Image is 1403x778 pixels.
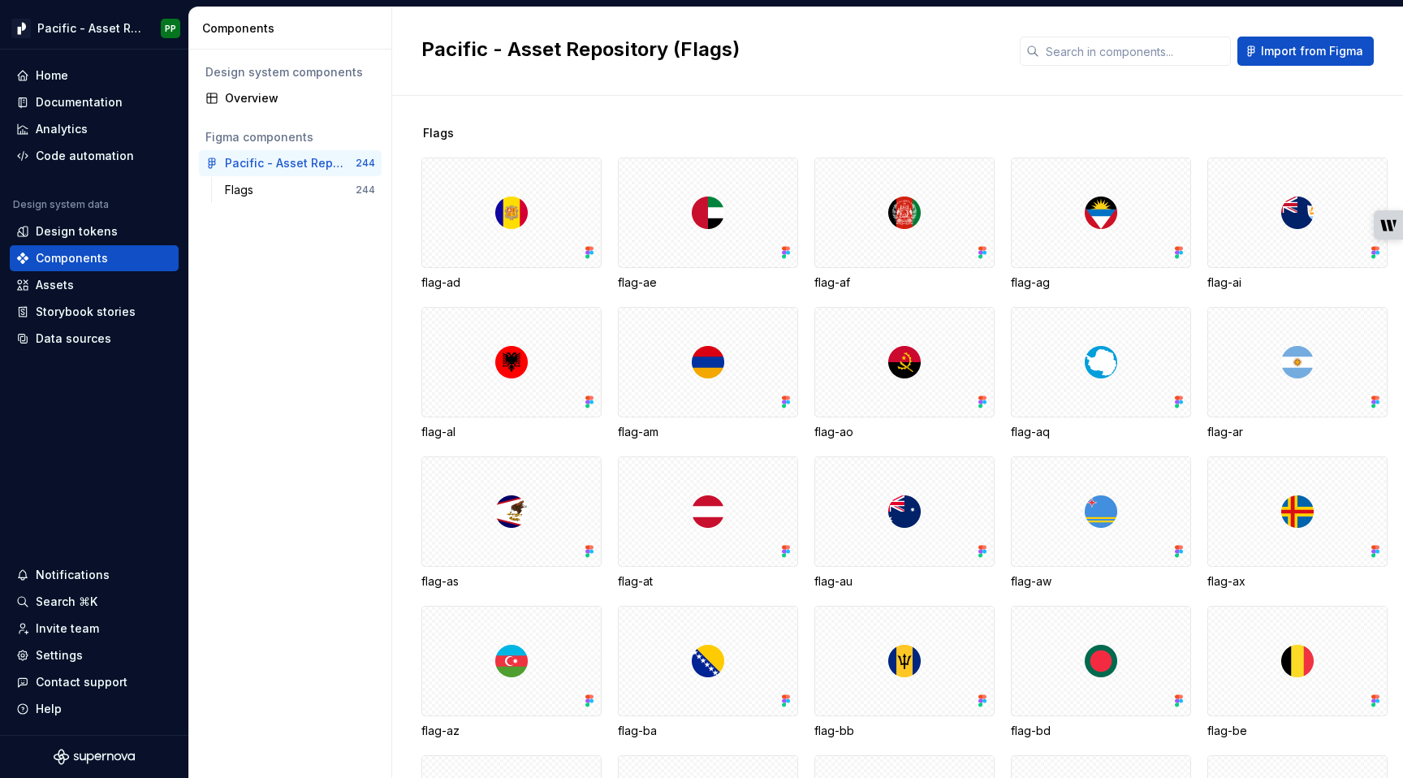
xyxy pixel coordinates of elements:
[421,456,602,590] div: flag-as
[36,331,111,347] div: Data sources
[356,184,375,197] div: 244
[814,307,995,440] div: flag-ao
[618,424,798,440] div: flag-am
[10,218,179,244] a: Design tokens
[1237,37,1374,66] button: Import from Figma
[36,647,83,663] div: Settings
[421,424,602,440] div: flag-al
[10,696,179,722] button: Help
[36,67,68,84] div: Home
[37,20,141,37] div: Pacific - Asset Repository (Flags)
[36,94,123,110] div: Documentation
[10,326,179,352] a: Data sources
[165,22,176,35] div: PP
[618,307,798,440] div: flag-am
[1011,274,1191,291] div: flag-ag
[13,198,109,211] div: Design system data
[1207,158,1388,291] div: flag-ai
[1207,274,1388,291] div: flag-ai
[10,89,179,115] a: Documentation
[10,272,179,298] a: Assets
[10,116,179,142] a: Analytics
[36,620,99,637] div: Invite team
[1011,307,1191,440] div: flag-aq
[36,148,134,164] div: Code automation
[423,125,454,141] span: Flags
[421,158,602,291] div: flag-ad
[218,177,382,203] a: Flags244
[225,182,260,198] div: Flags
[202,20,385,37] div: Components
[1011,723,1191,739] div: flag-bd
[36,701,62,717] div: Help
[1011,424,1191,440] div: flag-aq
[11,19,31,38] img: 8d0dbd7b-a897-4c39-8ca0-62fbda938e11.png
[1207,424,1388,440] div: flag-ar
[421,606,602,739] div: flag-az
[421,37,1000,63] h2: Pacific - Asset Repository (Flags)
[225,155,346,171] div: Pacific - Asset Repository (Flags)
[36,567,110,583] div: Notifications
[356,157,375,170] div: 244
[1207,307,1388,440] div: flag-ar
[814,573,995,590] div: flag-au
[814,158,995,291] div: flag-af
[10,143,179,169] a: Code automation
[205,129,375,145] div: Figma components
[36,594,97,610] div: Search ⌘K
[199,85,382,111] a: Overview
[618,158,798,291] div: flag-ae
[36,121,88,137] div: Analytics
[199,150,382,176] a: Pacific - Asset Repository (Flags)244
[10,245,179,271] a: Components
[10,562,179,588] button: Notifications
[814,723,995,739] div: flag-bb
[618,456,798,590] div: flag-at
[1011,456,1191,590] div: flag-aw
[618,606,798,739] div: flag-ba
[814,606,995,739] div: flag-bb
[618,573,798,590] div: flag-at
[1011,606,1191,739] div: flag-bd
[1011,158,1191,291] div: flag-ag
[36,223,118,240] div: Design tokens
[421,573,602,590] div: flag-as
[1039,37,1231,66] input: Search in components...
[1207,456,1388,590] div: flag-ax
[10,669,179,695] button: Contact support
[54,749,135,765] svg: Supernova Logo
[618,274,798,291] div: flag-ae
[421,274,602,291] div: flag-ad
[10,616,179,642] a: Invite team
[1207,723,1388,739] div: flag-be
[36,277,74,293] div: Assets
[10,642,179,668] a: Settings
[10,589,179,615] button: Search ⌘K
[1207,606,1388,739] div: flag-be
[36,304,136,320] div: Storybook stories
[421,723,602,739] div: flag-az
[10,63,179,89] a: Home
[1261,43,1363,59] span: Import from Figma
[205,64,375,80] div: Design system components
[421,307,602,440] div: flag-al
[618,723,798,739] div: flag-ba
[3,11,185,45] button: Pacific - Asset Repository (Flags)PP
[814,456,995,590] div: flag-au
[1011,573,1191,590] div: flag-aw
[814,424,995,440] div: flag-ao
[814,274,995,291] div: flag-af
[225,90,375,106] div: Overview
[36,674,127,690] div: Contact support
[36,250,108,266] div: Components
[1207,573,1388,590] div: flag-ax
[10,299,179,325] a: Storybook stories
